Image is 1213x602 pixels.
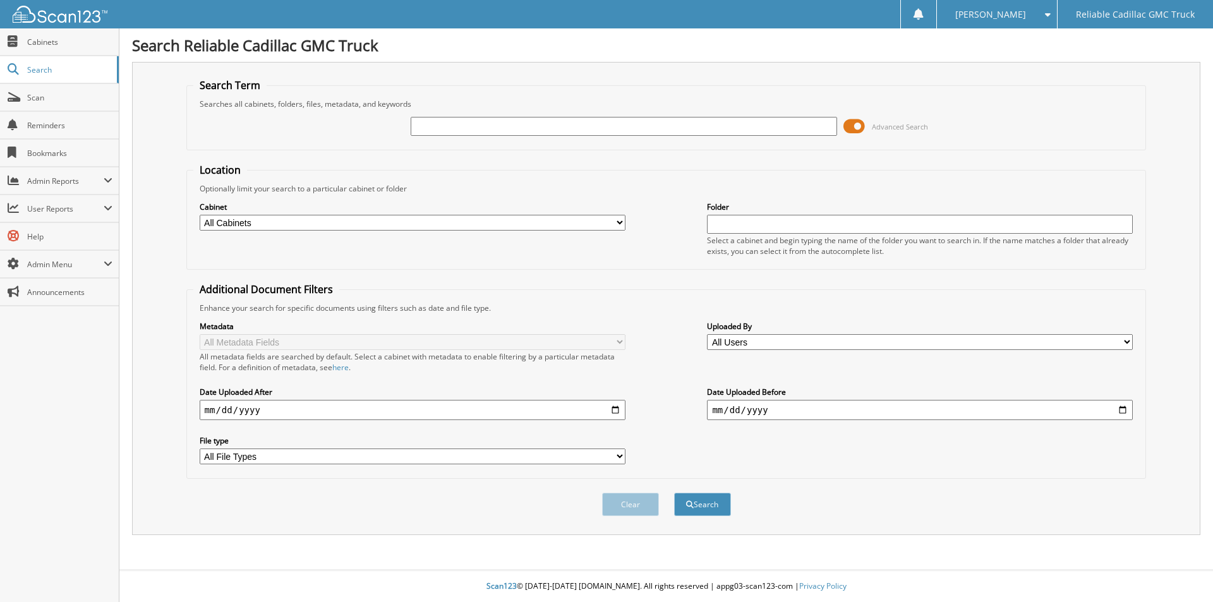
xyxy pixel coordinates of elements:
[707,321,1133,332] label: Uploaded By
[193,282,339,296] legend: Additional Document Filters
[799,581,847,591] a: Privacy Policy
[332,362,349,373] a: here
[27,120,112,131] span: Reminders
[602,493,659,516] button: Clear
[486,581,517,591] span: Scan123
[955,11,1026,18] span: [PERSON_NAME]
[27,259,104,270] span: Admin Menu
[193,78,267,92] legend: Search Term
[1076,11,1195,18] span: Reliable Cadillac GMC Truck
[200,400,625,420] input: start
[27,176,104,186] span: Admin Reports
[872,122,928,131] span: Advanced Search
[27,64,111,75] span: Search
[674,493,731,516] button: Search
[27,37,112,47] span: Cabinets
[119,571,1213,602] div: © [DATE]-[DATE] [DOMAIN_NAME]. All rights reserved | appg03-scan123-com |
[707,235,1133,256] div: Select a cabinet and begin typing the name of the folder you want to search in. If the name match...
[193,99,1140,109] div: Searches all cabinets, folders, files, metadata, and keywords
[193,163,247,177] legend: Location
[27,203,104,214] span: User Reports
[200,387,625,397] label: Date Uploaded After
[200,202,625,212] label: Cabinet
[13,6,107,23] img: scan123-logo-white.svg
[707,387,1133,397] label: Date Uploaded Before
[27,231,112,242] span: Help
[193,183,1140,194] div: Optionally limit your search to a particular cabinet or folder
[27,287,112,298] span: Announcements
[200,321,625,332] label: Metadata
[200,435,625,446] label: File type
[132,35,1200,56] h1: Search Reliable Cadillac GMC Truck
[27,148,112,159] span: Bookmarks
[200,351,625,373] div: All metadata fields are searched by default. Select a cabinet with metadata to enable filtering b...
[27,92,112,103] span: Scan
[707,400,1133,420] input: end
[193,303,1140,313] div: Enhance your search for specific documents using filters such as date and file type.
[707,202,1133,212] label: Folder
